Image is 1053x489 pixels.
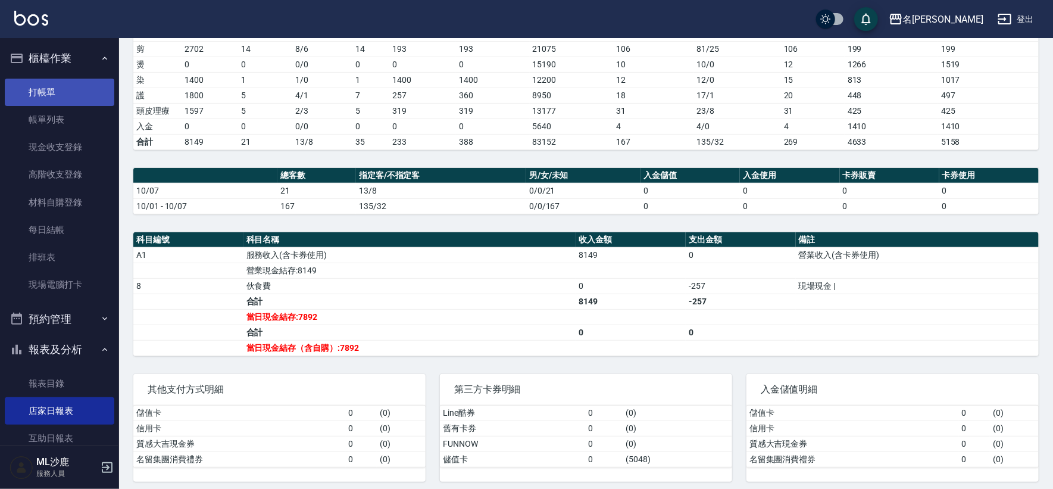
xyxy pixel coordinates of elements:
td: 10/01 - 10/07 [133,198,277,214]
td: 0 [456,57,530,72]
th: 備註 [796,232,1039,248]
td: 燙 [133,57,182,72]
td: 1400 [389,72,456,88]
td: 0 [585,451,623,467]
td: 21075 [530,41,613,57]
td: 8 [133,278,243,294]
td: 0 [939,198,1039,214]
td: 0 [352,57,389,72]
td: 257 [389,88,456,103]
a: 現金收支登錄 [5,133,114,161]
td: 0 [182,119,238,134]
td: 10 [613,57,694,72]
p: 服務人員 [36,468,97,479]
td: 0 [346,451,377,467]
td: 12200 [530,72,613,88]
td: 1 / 0 [292,72,352,88]
th: 入金儲值 [640,168,740,183]
td: 8149 [576,247,686,263]
td: 1800 [182,88,238,103]
td: 425 [938,103,1039,119]
td: 0 [389,119,456,134]
td: 0 [182,57,238,72]
td: 0 [238,57,292,72]
a: 排班表 [5,244,114,271]
td: 4 [781,119,845,134]
td: 0 [939,183,1039,198]
td: 135/32 [694,134,781,149]
td: 199 [845,41,938,57]
td: 8950 [530,88,613,103]
td: 1400 [182,72,238,88]
td: 20 [781,88,845,103]
td: 0 [959,421,990,436]
td: 0 [640,183,740,198]
td: 1266 [845,57,938,72]
td: ( 0 ) [990,406,1039,421]
td: 合計 [243,325,576,340]
td: 4633 [845,134,938,149]
td: 8149 [576,294,686,309]
td: ( 0 ) [377,451,426,467]
td: 12 [613,72,694,88]
td: 106 [613,41,694,57]
td: 信用卡 [133,421,346,436]
td: 1597 [182,103,238,119]
td: 388 [456,134,530,149]
td: 167 [613,134,694,149]
td: 12 [781,57,845,72]
td: 193 [456,41,530,57]
td: 0 / 0 [292,119,352,134]
img: Person [10,456,33,479]
td: 21 [238,134,292,149]
td: 167 [277,198,356,214]
td: 0 [576,325,686,340]
td: 營業收入(含卡券使用) [796,247,1039,263]
td: 0 [686,247,796,263]
td: 護 [133,88,182,103]
a: 現場電腦打卡 [5,271,114,298]
td: 入金 [133,119,182,134]
th: 科目名稱 [243,232,576,248]
table: a dense table [133,232,1039,356]
td: -257 [686,278,796,294]
td: 497 [938,88,1039,103]
a: 高階收支登錄 [5,161,114,188]
td: 儲值卡 [133,406,346,421]
td: ( 0 ) [623,436,732,451]
td: 13177 [530,103,613,119]
div: 名[PERSON_NAME] [903,12,983,27]
td: 服務收入(含卡券使用) [243,247,576,263]
td: 12 / 0 [694,72,781,88]
td: ( 0 ) [623,421,732,436]
td: 1519 [938,57,1039,72]
td: 0/0/167 [526,198,640,214]
td: 儲值卡 [440,451,585,467]
td: 5 [352,103,389,119]
td: 營業現金結存:8149 [243,263,576,278]
td: 425 [845,103,938,119]
td: 染 [133,72,182,88]
td: 5 [238,103,292,119]
td: 8 / 6 [292,41,352,57]
td: 23 / 8 [694,103,781,119]
td: 15 [781,72,845,88]
td: ( 0 ) [623,406,732,421]
td: Line酷券 [440,406,585,421]
td: 31 [781,103,845,119]
button: 名[PERSON_NAME] [884,7,988,32]
td: 10 / 0 [694,57,781,72]
td: 0 [346,421,377,436]
th: 總客數 [277,168,356,183]
button: 預約管理 [5,304,114,335]
td: 360 [456,88,530,103]
td: 1017 [938,72,1039,88]
td: 4 [613,119,694,134]
td: 質感大吉現金券 [133,436,346,451]
td: 0 [389,57,456,72]
span: 第三方卡券明細 [454,384,718,395]
th: 指定客/不指定客 [356,168,526,183]
td: 1410 [938,119,1039,134]
td: 31 [613,103,694,119]
td: 10/07 [133,183,277,198]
